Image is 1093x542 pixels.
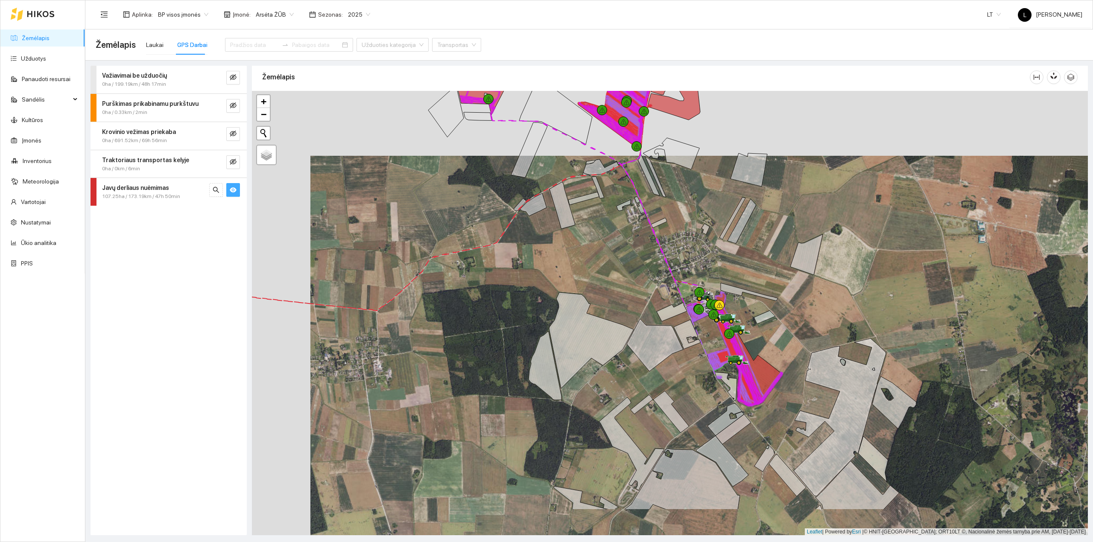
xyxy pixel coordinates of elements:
[226,127,240,141] button: eye-invisible
[91,150,247,178] div: Traktoriaus transportas kelyje0ha / 0km / 6mineye-invisible
[261,96,266,107] span: +
[102,184,169,191] strong: Javų derliaus nuėmimas
[230,186,237,195] span: eye
[132,10,153,19] span: Aplinka :
[226,155,240,169] button: eye-invisible
[21,219,51,226] a: Nustatymai
[22,117,43,123] a: Kultūros
[852,529,861,535] a: Esri
[91,66,247,93] div: Važiavimai be užduočių0ha / 199.19km / 48h 17mineye-invisible
[262,65,1030,89] div: Žemėlapis
[807,529,822,535] a: Leaflet
[1023,8,1026,22] span: L
[318,10,343,19] span: Sezonas :
[96,6,113,23] button: menu-fold
[261,109,266,119] span: −
[91,178,247,206] div: Javų derliaus nuėmimas107.25ha / 173.19km / 47h 50minsearcheye
[158,8,208,21] span: BP visos įmonės
[230,158,237,166] span: eye-invisible
[96,38,136,52] span: Žemėlapis
[21,55,46,62] a: Užduotys
[102,128,176,135] strong: Krovinio vežimas priekaba
[257,108,270,121] a: Zoom out
[230,40,278,50] input: Pradžios data
[146,40,164,50] div: Laukai
[230,102,237,110] span: eye-invisible
[102,157,189,163] strong: Traktoriaus transportas kelyje
[91,122,247,150] div: Krovinio vežimas priekaba0ha / 691.52km / 69h 56mineye-invisible
[987,8,1001,21] span: LT
[292,40,340,50] input: Pabaigos data
[226,71,240,85] button: eye-invisible
[256,8,294,21] span: Arsėta ŽŪB
[102,165,140,173] span: 0ha / 0km / 6min
[257,95,270,108] a: Zoom in
[862,529,864,535] span: |
[22,35,50,41] a: Žemėlapis
[177,40,207,50] div: GPS Darbai
[21,239,56,246] a: Ūkio analitika
[257,146,276,164] a: Layers
[226,99,240,113] button: eye-invisible
[282,41,289,48] span: swap-right
[282,41,289,48] span: to
[102,108,147,117] span: 0ha / 0.33km / 2min
[21,198,46,205] a: Vartotojai
[1030,74,1043,81] span: column-width
[230,130,237,138] span: eye-invisible
[1030,70,1043,84] button: column-width
[123,11,130,18] span: layout
[257,127,270,140] button: Initiate a new search
[226,183,240,197] button: eye
[23,178,59,185] a: Meteorologija
[102,100,199,107] strong: Purškimas prikabinamu purkštuvu
[805,528,1088,536] div: | Powered by © HNIT-[GEOGRAPHIC_DATA]; ORT10LT ©, Nacionalinė žemės tarnyba prie AM, [DATE]-[DATE]
[1018,11,1082,18] span: [PERSON_NAME]
[22,91,70,108] span: Sandėlis
[102,72,167,79] strong: Važiavimai be užduočių
[213,186,219,195] span: search
[102,137,167,145] span: 0ha / 691.52km / 69h 56min
[22,76,70,82] a: Panaudoti resursai
[102,192,180,201] span: 107.25ha / 173.19km / 47h 50min
[348,8,370,21] span: 2025
[309,11,316,18] span: calendar
[102,80,166,88] span: 0ha / 199.19km / 48h 17min
[233,10,251,19] span: Įmonė :
[100,11,108,18] span: menu-fold
[21,260,33,267] a: PPIS
[209,183,223,197] button: search
[230,74,237,82] span: eye-invisible
[224,11,231,18] span: shop
[22,137,41,144] a: Įmonės
[23,157,52,164] a: Inventorius
[91,94,247,122] div: Purškimas prikabinamu purkštuvu0ha / 0.33km / 2mineye-invisible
